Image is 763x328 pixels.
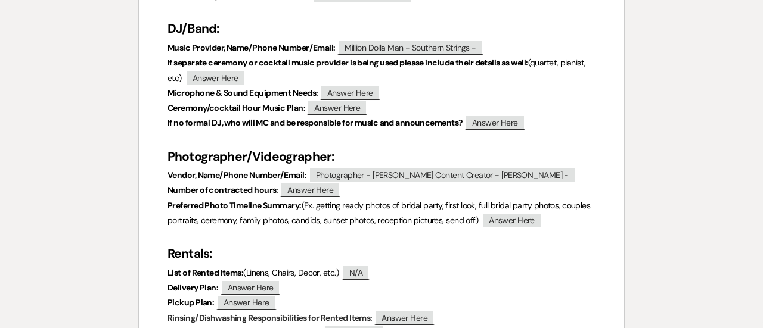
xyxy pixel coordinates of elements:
strong: If separate ceremony or cocktail music provider is being used please include their details as well: [168,57,528,68]
strong: List of Rented Items: [168,267,243,278]
span: (Linens, Chairs, Decor, etc.) [243,267,339,278]
strong: Delivery Plan: [168,282,218,293]
strong: Music Provider, Name/Phone Number/Email: [168,42,336,53]
span: Answer Here [374,310,435,325]
strong: Vendor, Name/Phone Number/Email: [168,170,306,180]
strong: Rinsing/Dishwashing Responsibilities for Rented Items: [168,313,373,323]
span: Answer Here [216,295,277,310]
span: Answer Here [221,280,281,295]
span: Answer Here [482,213,542,227]
span: Answer Here [465,115,525,130]
span: (quartet, pianist, etc) [168,57,588,83]
strong: Microphone & Sound Equipment Needs: [168,88,318,98]
span: N/A [342,265,370,280]
strong: Preferred Photo Timeline Summary: [168,200,302,211]
span: Answer Here [320,85,380,100]
span: Answer Here [185,70,246,85]
strong: Ceremony/cocktail Hour Music Plan: [168,102,305,113]
strong: Photographer/Videographer: [168,148,334,165]
strong: Rentals: [168,245,212,262]
span: Answer Here [307,100,367,115]
strong: If no formal DJ, who will MC and be responsible for music and announcements? [168,117,463,128]
span: Photographer - [PERSON_NAME] Content Creator - [PERSON_NAME] - [309,167,576,182]
strong: Number of contracted hours: [168,185,278,195]
span: Answer Here [280,182,340,197]
span: Million Dolla Man - Southern Strings - [337,40,483,55]
strong: DJ/Band: [168,20,219,37]
strong: Pickup Plan: [168,297,214,308]
span: (Ex. getting ready photos of bridal party, first look, full bridal party photos, couples portrait... [168,200,593,226]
